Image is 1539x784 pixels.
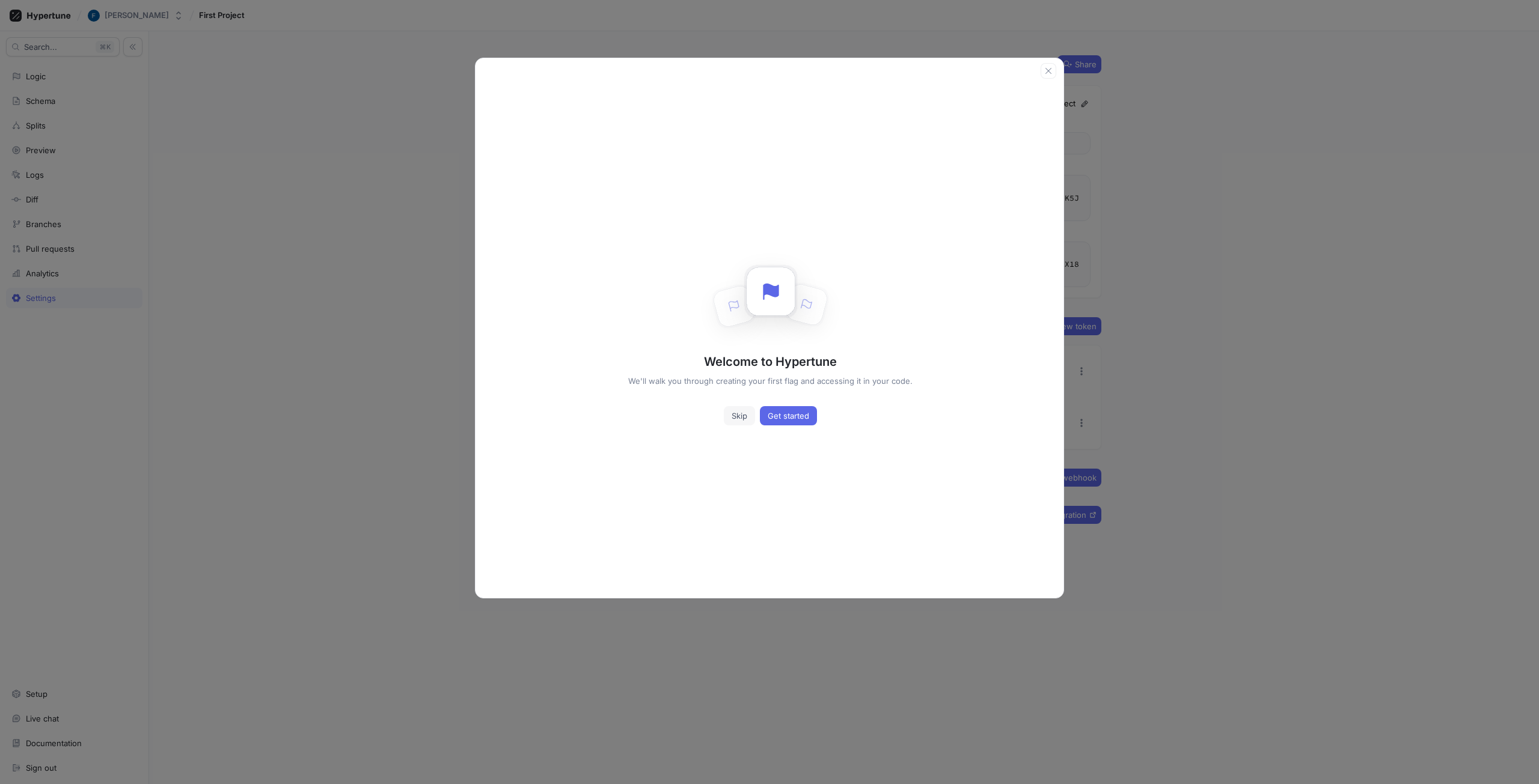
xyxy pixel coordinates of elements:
p: We'll walk you through creating your first flag and accessing it in your code. [628,375,913,387]
button: Skip [724,406,755,425]
button: Get started [760,406,817,425]
span: Get started [768,412,809,419]
p: Welcome to Hypertune [704,353,837,371]
span: Skip [732,412,747,419]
